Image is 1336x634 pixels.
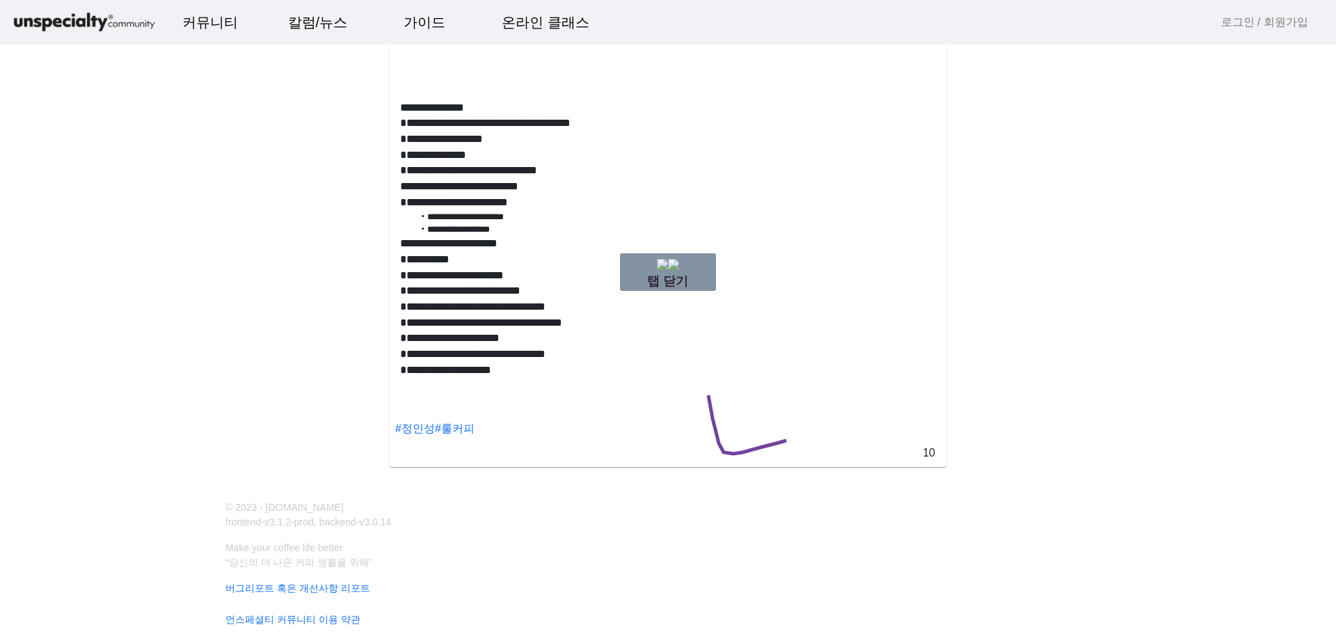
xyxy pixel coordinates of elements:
a: 대화 [92,441,180,476]
span: 대화 [127,463,144,474]
a: 홈 [4,441,92,476]
a: 설정 [180,441,267,476]
span: 설정 [215,462,232,473]
span: 홈 [44,462,52,473]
